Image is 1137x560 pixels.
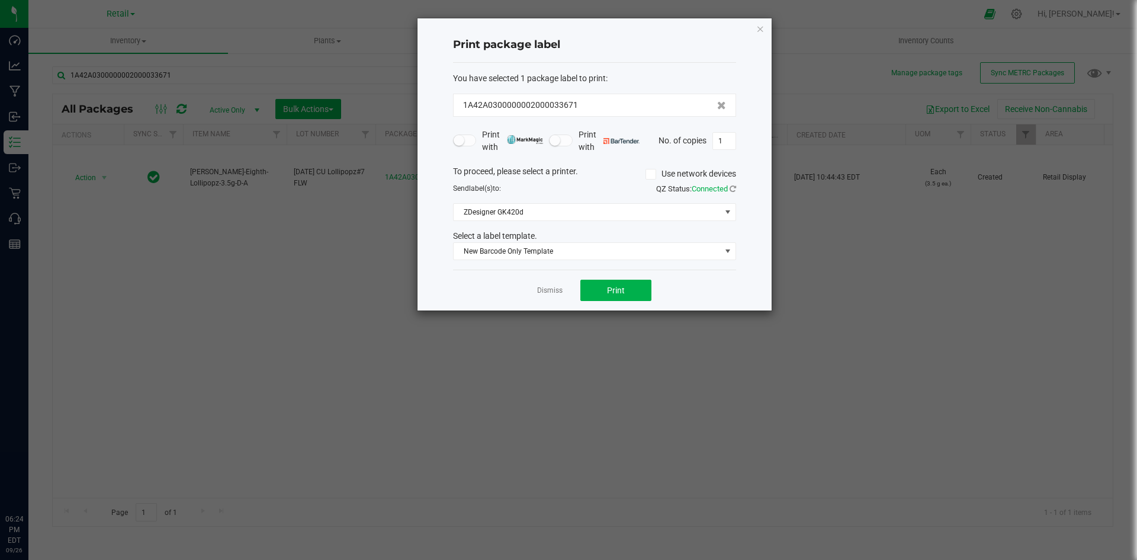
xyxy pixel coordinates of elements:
h4: Print package label [453,37,736,53]
div: : [453,72,736,85]
span: QZ Status: [656,184,736,193]
div: Select a label template. [444,230,745,242]
span: Print [607,286,625,295]
span: Print with [579,129,640,153]
img: bartender.png [603,138,640,144]
a: Dismiss [537,286,563,296]
iframe: Resource center [12,465,47,501]
span: Send to: [453,184,501,193]
span: You have selected 1 package label to print [453,73,606,83]
span: Connected [692,184,728,193]
img: mark_magic_cybra.png [507,135,543,144]
span: ZDesigner GK420d [454,204,721,220]
span: New Barcode Only Template [454,243,721,260]
button: Print [580,280,651,301]
div: To proceed, please select a printer. [444,165,745,183]
span: label(s) [469,184,493,193]
span: Print with [482,129,543,153]
span: 1A42A0300000002000033671 [463,99,578,111]
span: No. of copies [659,135,706,145]
label: Use network devices [645,168,736,180]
